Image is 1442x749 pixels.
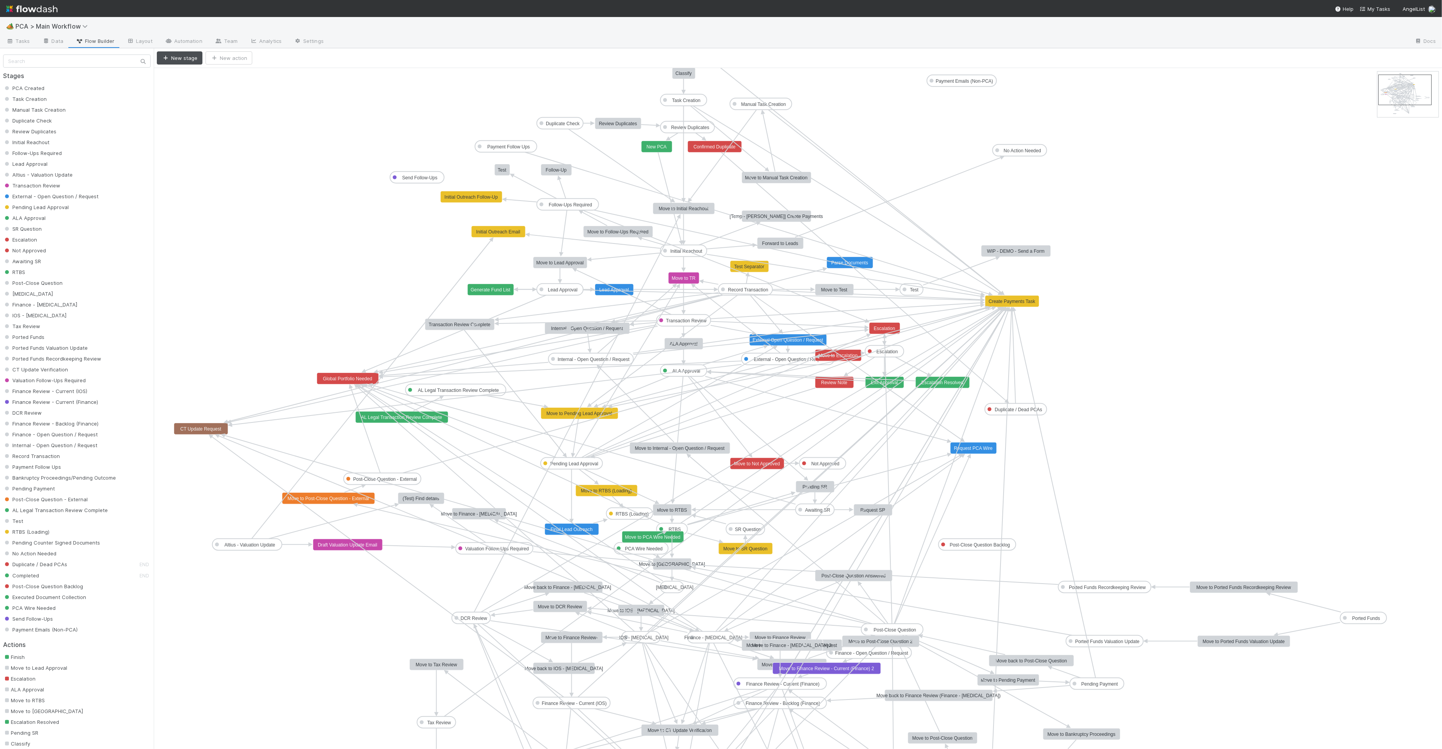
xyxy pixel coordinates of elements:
[936,78,993,84] text: Payment Emails (Non-PCA)
[3,464,61,470] span: Payment Follow Ups
[3,356,101,362] span: Ported Funds Recordkeeping Review
[3,301,77,308] span: Finance - [MEDICAL_DATA]
[762,662,822,667] text: Move to Post Close Question
[625,546,662,552] text: PCA Wire Needed
[734,461,780,466] text: Move to Not Approved
[1408,36,1442,48] a: Docs
[3,150,62,156] span: Follow-Ups Required
[3,269,25,275] span: RTBS
[672,98,700,103] text: Task Creation
[36,36,70,48] a: Data
[3,616,53,622] span: Send Follow-Ups
[416,662,457,667] text: Move to Tax Review
[874,326,895,331] text: Escalation
[670,249,702,254] text: Initial Reachout
[912,735,973,741] text: Move to Post-Close Question
[549,202,592,208] text: Follow-Ups Required
[548,287,577,293] text: Lead Approval
[3,107,66,113] span: Manual Task Creation
[3,730,38,736] span: Pending SR
[550,461,598,466] text: Pending Lead Approval
[1352,616,1380,621] text: Ported Funds
[3,475,116,481] span: Bankruptcy Proceedings/Pending Outcome
[811,461,839,466] text: Not Approved
[551,326,623,331] text: Internal - Open Question / Request
[3,215,46,221] span: ALA Approval
[288,36,330,48] a: Settings
[180,426,222,432] text: CT Update Request
[525,666,603,671] text: Move back to IOS - [MEDICAL_DATA]
[746,701,820,706] text: Finance Review - Backlog (Finance)
[3,334,44,340] span: Ported Funds
[460,616,487,621] text: DCR Review
[987,249,1045,254] text: WIP - DEMO - Send a Form
[724,546,768,552] text: Move to SR Question
[746,643,837,648] text: Move to Finance - Open Question / Request
[3,54,151,68] input: Search
[1196,585,1291,590] text: Move to Ported Funds Recordkeeping Review
[860,507,885,513] text: Request SR
[3,377,86,383] span: Valuation Follow-Ups Required
[139,562,149,567] small: END
[498,167,507,173] text: Test
[1075,639,1140,644] text: Ported Funds Valuation Update
[616,511,649,517] text: RTBS (Loading)
[318,542,377,548] text: Draft Valuation Update Email
[805,507,830,513] text: Awaiting SR
[3,410,42,416] span: DCR Review
[15,22,92,30] span: PCA > Main Workflow
[730,214,823,219] text: [Temp - [PERSON_NAME]] Create Payments
[465,546,529,552] text: Valuation Follow-Ups Required
[1081,681,1118,687] text: Pending Payment
[670,341,698,347] text: ALA Approval
[1335,5,1354,13] div: Help
[3,258,41,264] span: Awaiting SR
[3,572,39,579] span: Completed
[3,96,47,102] span: Task Creation
[619,635,669,640] text: IOS - [MEDICAL_DATA]
[418,388,499,393] text: AL Legal Transaction Review Complete
[995,658,1067,664] text: Move back to Post-Close Question
[625,535,680,540] text: Move to PCA Wire Needed
[671,125,709,130] text: Review Duplicates
[666,318,707,323] text: Transaction Review
[1428,5,1436,13] img: avatar_8e0a024e-b700-4f9f-aecf-6f1e79dccd3c.png
[762,241,798,246] text: Forward to Leads
[3,399,98,405] span: Finance Review - Current (Finance)
[6,2,58,15] img: logo-inverted-e16ddd16eac7371096b0.svg
[1203,639,1285,644] text: Move to Ported Funds Valuation Update
[546,121,580,126] text: Duplicate Check
[3,583,83,589] span: Post-Close Question Backlog
[779,666,874,671] text: Move to Finance Review - Current (Finance) 2
[3,507,108,513] span: AL Legal Transaction Review Complete
[921,380,963,385] text: Escalation Resolved
[3,485,55,492] span: Pending Payment
[599,287,629,293] text: Lead Approval
[950,542,1010,548] text: Post-Close Question Backlog
[3,420,99,427] span: Finance Review - Backlog (Finance)
[1048,732,1116,737] text: Move to Bankruptcy Proceedings
[244,36,288,48] a: Analytics
[538,604,582,609] text: Move to DCR Review
[542,701,607,706] text: Finance Review - Current (IOS)
[648,728,712,733] text: Move to CT Update Verification
[546,167,567,173] text: Follow-Up
[76,37,114,45] span: Flow Builder
[206,51,252,65] button: New action
[3,182,60,189] span: Transaction Review
[287,496,369,501] text: Move to Post-Close Question - External
[819,353,858,358] text: Move to Escalation
[3,139,49,145] span: Initial Reachout
[821,380,848,385] text: Review Note
[822,573,886,579] text: Post-Close Question Answered
[3,641,151,649] h2: Actions
[3,697,45,703] span: Move to RTBS
[656,585,693,590] text: [MEDICAL_DATA]
[427,720,451,725] text: Tax Review
[741,102,786,107] text: Manual Task Creation
[3,442,97,448] span: Internal - Open Question / Request
[989,299,1035,304] text: Create Payments Task
[441,511,517,517] text: Move to Finance - [MEDICAL_DATA]
[3,665,67,671] span: Move to Lead Approval
[3,453,60,459] span: Record Transaction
